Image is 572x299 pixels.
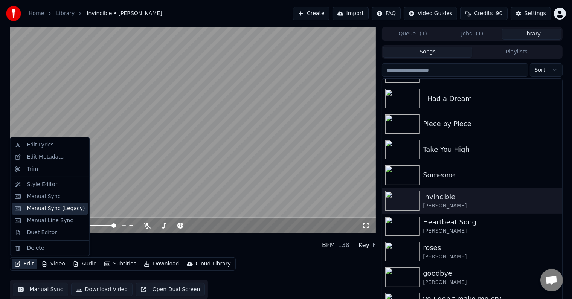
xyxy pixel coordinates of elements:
[101,259,139,269] button: Subtitles
[29,10,162,17] nav: breadcrumb
[338,241,350,250] div: 138
[70,259,100,269] button: Audio
[423,119,559,129] div: Piece by Piece
[419,30,427,38] span: ( 1 )
[27,229,57,236] div: Duet Editor
[322,241,335,250] div: BPM
[27,153,64,161] div: Edit Metadata
[27,244,44,252] div: Delete
[372,7,401,20] button: FAQ
[423,170,559,180] div: Someone
[423,217,559,227] div: Heartbeat Song
[12,259,37,269] button: Edit
[525,10,546,17] div: Settings
[540,269,563,291] div: Open chat
[141,259,182,269] button: Download
[423,243,559,253] div: roses
[423,202,559,210] div: [PERSON_NAME]
[496,10,503,17] span: 90
[423,192,559,202] div: Invincible
[474,10,493,17] span: Credits
[27,141,53,149] div: Edit Lyrics
[472,47,561,58] button: Playlists
[27,181,57,188] div: Style Editor
[27,217,73,224] div: Manual Line Sync
[56,10,75,17] a: Library
[136,283,205,296] button: Open Dual Screen
[38,259,68,269] button: Video
[460,7,507,20] button: Credits90
[13,283,68,296] button: Manual Sync
[423,227,559,235] div: [PERSON_NAME]
[423,279,559,286] div: [PERSON_NAME]
[423,144,559,155] div: Take You High
[423,93,559,104] div: I Had a Dream
[27,205,85,212] div: Manual Sync (Legacy)
[6,6,21,21] img: youka
[423,253,559,261] div: [PERSON_NAME]
[293,7,329,20] button: Create
[27,193,60,200] div: Manual Sync
[502,29,561,40] button: Library
[29,10,44,17] a: Home
[358,241,369,250] div: Key
[423,268,559,279] div: goodbye
[71,283,133,296] button: Download Video
[404,7,457,20] button: Video Guides
[442,29,502,40] button: Jobs
[333,7,369,20] button: Import
[383,47,472,58] button: Songs
[476,30,483,38] span: ( 1 )
[511,7,551,20] button: Settings
[27,165,38,173] div: Trim
[372,241,376,250] div: F
[196,260,231,268] div: Cloud Library
[87,10,162,17] span: Invincible • [PERSON_NAME]
[383,29,442,40] button: Queue
[535,66,546,74] span: Sort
